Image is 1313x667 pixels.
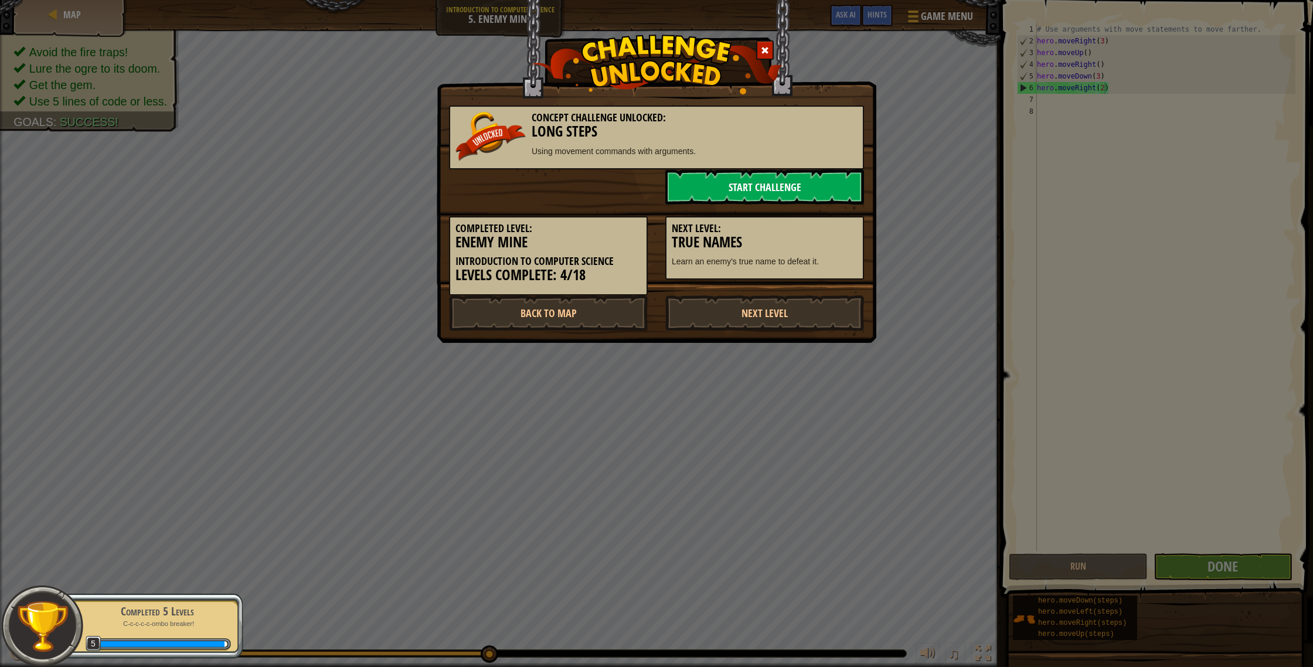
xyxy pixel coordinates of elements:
[455,145,858,157] p: Using movement commands with arguments.
[531,35,783,94] img: challenge_unlocked.png
[665,295,864,331] a: Next Level
[83,603,231,620] div: Completed 5 Levels
[455,223,641,234] h5: Completed Level:
[455,256,641,267] h5: Introduction to Computer Science
[455,234,641,250] h3: Enemy Mine
[532,110,666,125] span: Concept Challenge Unlocked:
[16,600,69,653] img: trophy.png
[455,112,526,161] img: unlocked_banner.png
[83,620,231,628] p: C-c-c-c-c-ombo breaker!
[86,636,101,652] span: 5
[449,295,648,331] a: Back to Map
[455,267,641,283] h3: Levels Complete: 4/18
[455,124,858,139] h3: Long Steps
[672,256,858,267] p: Learn an enemy's true name to defeat it.
[672,223,858,234] h5: Next Level:
[672,234,858,250] h3: True Names
[665,169,864,205] a: Start Challenge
